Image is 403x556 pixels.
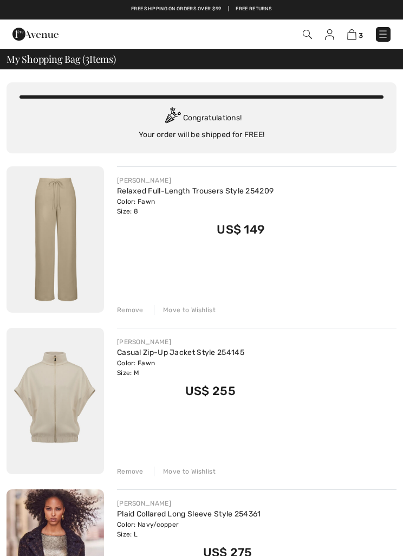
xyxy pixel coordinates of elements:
img: Menu [378,29,388,40]
div: [PERSON_NAME] [117,176,274,185]
a: Relaxed Full-Length Trousers Style 254209 [117,186,274,196]
img: Casual Zip-Up Jacket Style 254145 [6,328,104,474]
a: Casual Zip-Up Jacket Style 254145 [117,348,244,357]
div: Color: Fawn Size: 8 [117,197,274,216]
span: US$ 149 [217,222,265,237]
a: 3 [347,29,363,40]
img: Congratulation2.svg [161,107,183,129]
div: Color: Navy/copper Size: L [117,520,261,539]
div: Congratulations! Your order will be shipped for FREE! [19,107,383,140]
span: 3 [359,31,363,40]
img: 1ère Avenue [12,23,58,45]
div: Color: Fawn Size: M [117,358,244,378]
div: Move to Wishlist [154,467,216,476]
div: Remove [117,305,144,315]
img: Search [303,30,312,39]
span: My Shopping Bag ( Items) [6,54,116,64]
a: 1ère Avenue [12,29,58,38]
div: Move to Wishlist [154,305,216,315]
img: Shopping Bag [347,29,356,40]
img: My Info [325,29,334,40]
img: Relaxed Full-Length Trousers Style 254209 [6,166,104,313]
span: US$ 255 [185,384,236,398]
a: Free Returns [236,5,272,13]
div: Remove [117,467,144,476]
div: [PERSON_NAME] [117,337,244,347]
span: | [228,5,229,13]
span: 3 [85,52,89,64]
div: [PERSON_NAME] [117,499,261,508]
a: Plaid Collared Long Sleeve Style 254361 [117,509,261,519]
a: Free shipping on orders over $99 [131,5,222,13]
